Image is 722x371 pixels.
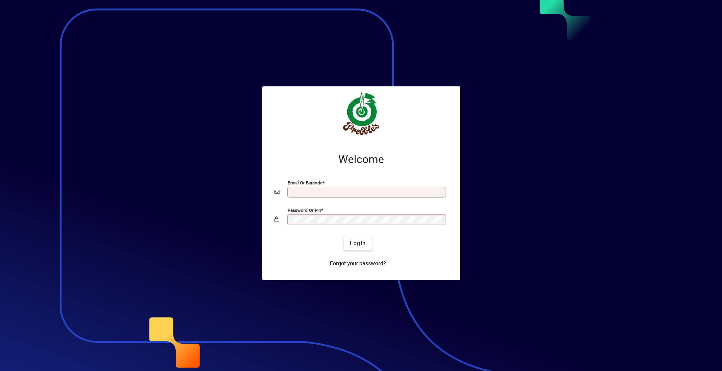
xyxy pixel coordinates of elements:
[288,180,322,185] mat-label: Email or Barcode
[344,237,372,251] button: Login
[330,259,386,268] span: Forgot your password?
[274,153,448,166] h2: Welcome
[350,239,366,247] span: Login
[288,207,321,213] mat-label: Password or Pin
[327,257,389,271] a: Forgot your password?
